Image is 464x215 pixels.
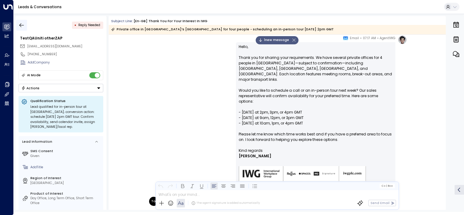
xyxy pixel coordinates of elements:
div: Private office in [GEOGRAPHIC_DATA]’s [GEOGRAPHIC_DATA] for four people - scheduling an in-person... [111,26,334,32]
div: [PHONE_NUMBER] [28,52,103,57]
div: AI Mode [27,72,41,78]
p: Hello, Thank you for sharing your requirements. We have several private offices for 4 people in [... [239,44,393,148]
span: | [386,184,387,187]
label: SMS Consent [30,149,101,154]
div: Button group with a nested menu [19,84,103,92]
div: To [149,197,158,206]
p: Qualification Status [30,99,101,103]
div: Given [30,154,101,159]
span: Kind regards [239,148,263,153]
div: AddTitle [30,165,101,170]
div: Lead qualified for in-person tour at [GEOGRAPHIC_DATA]; conversion action: schedule [DATE] 2pm GM... [30,104,101,130]
div: • [74,21,77,29]
a: Leads & Conversations [18,4,62,9]
span: 1 new message [258,38,289,43]
span: Cc Bcc [381,184,393,187]
span: [PERSON_NAME] [239,153,271,159]
div: The agent signature is added automatically [191,201,260,205]
span: testqauniti.otherzap@yahoo.com [27,44,82,49]
div: [GEOGRAPHIC_DATA] [30,181,101,186]
div: Actions [21,86,40,90]
img: AIorK4zU2Kz5WUNqa9ifSKC9jFH1hjwenjvh85X70KBOPduETvkeZu4OqG8oPuqbwvp3xfXcMQJCRtwYb-SG [239,166,366,182]
button: Actions [19,84,103,92]
span: Subject Line: [111,19,133,23]
span: Reply Needed [78,23,100,27]
div: Day Office, Long Term Office, Short Term Office [30,196,101,206]
label: Region of Interest [30,176,101,181]
div: 1new message [256,36,299,44]
div: [en-GB] Thank you for your interest in IWG [134,19,207,24]
div: Lead Information [21,139,52,144]
div: AddCompany [28,60,103,65]
span: [EMAIL_ADDRESS][DOMAIN_NAME] [27,44,82,49]
button: Undo [157,182,164,189]
button: Redo [166,182,174,189]
label: Product of Interest [30,191,101,196]
div: Signature [239,148,393,189]
div: TestQAUniti otherZAP [20,36,103,41]
button: Cc|Bcc [380,184,395,188]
